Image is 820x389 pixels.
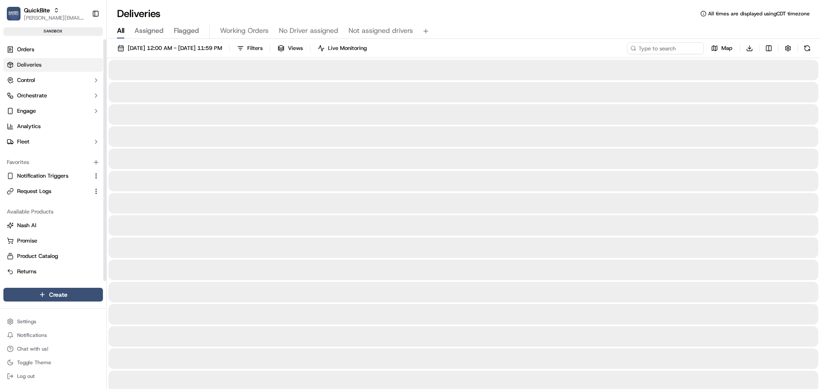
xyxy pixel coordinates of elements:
span: Orchestrate [17,92,47,99]
a: Returns [7,268,100,275]
a: Orders [3,43,103,56]
button: Settings [3,316,103,328]
span: Nash AI [17,222,36,229]
span: No Driver assigned [279,26,338,36]
button: Map [707,42,736,54]
button: [DATE] 12:00 AM - [DATE] 11:59 PM [114,42,226,54]
span: Fleet [17,138,29,146]
button: QuickBiteQuickBite[PERSON_NAME][EMAIL_ADDRESS][DOMAIN_NAME] [3,3,88,24]
span: Control [17,76,35,84]
button: Nash AI [3,219,103,232]
span: Settings [17,318,36,325]
span: Views [288,44,303,52]
button: Views [274,42,307,54]
span: Create [49,290,67,299]
button: Fleet [3,135,103,149]
button: [PERSON_NAME][EMAIL_ADDRESS][DOMAIN_NAME] [24,15,85,21]
div: Available Products [3,205,103,219]
button: Control [3,73,103,87]
span: Request Logs [17,187,51,195]
a: Analytics [3,120,103,133]
button: Orchestrate [3,89,103,102]
span: Live Monitoring [328,44,367,52]
button: Request Logs [3,184,103,198]
h1: Deliveries [117,7,161,20]
a: Product Catalog [7,252,100,260]
button: Promise [3,234,103,248]
span: Deliveries [17,61,41,69]
button: Live Monitoring [314,42,371,54]
button: Chat with us! [3,343,103,355]
span: Chat with us! [17,345,48,352]
img: QuickBite [7,7,20,20]
span: Product Catalog [17,252,58,260]
button: QuickBite [24,6,50,15]
span: All [117,26,124,36]
span: Not assigned drivers [348,26,413,36]
a: Deliveries [3,58,103,72]
button: Create [3,288,103,301]
button: Returns [3,265,103,278]
button: Product Catalog [3,249,103,263]
a: Nash AI [7,222,100,229]
span: Notifications [17,332,47,339]
button: Engage [3,104,103,118]
span: Working Orders [220,26,269,36]
span: Map [721,44,732,52]
div: Favorites [3,155,103,169]
span: Orders [17,46,34,53]
span: Analytics [17,123,41,130]
button: Log out [3,370,103,382]
button: Notifications [3,329,103,341]
a: Request Logs [7,187,89,195]
button: Toggle Theme [3,357,103,369]
span: [DATE] 12:00 AM - [DATE] 11:59 PM [128,44,222,52]
span: Log out [17,373,35,380]
span: Toggle Theme [17,359,51,366]
button: Notification Triggers [3,169,103,183]
span: Assigned [135,26,164,36]
span: Promise [17,237,37,245]
span: Returns [17,268,36,275]
span: Filters [247,44,263,52]
span: Engage [17,107,36,115]
input: Type to search [627,42,704,54]
a: Notification Triggers [7,172,89,180]
span: Notification Triggers [17,172,68,180]
button: Filters [233,42,266,54]
span: All times are displayed using CDT timezone [708,10,810,17]
a: Promise [7,237,100,245]
div: sandbox [3,27,103,36]
button: Refresh [801,42,813,54]
span: Flagged [174,26,199,36]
